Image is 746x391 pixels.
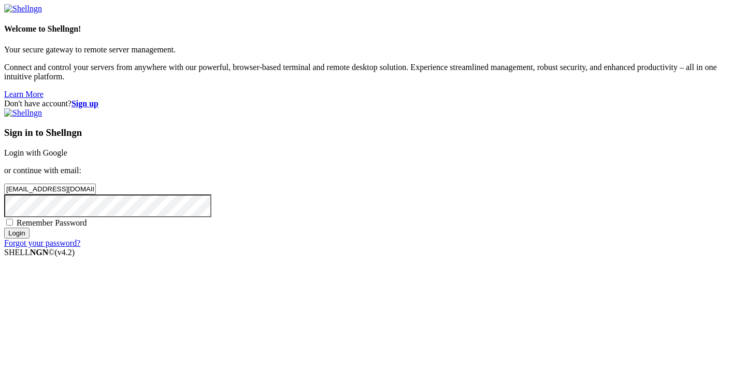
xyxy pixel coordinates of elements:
[55,248,75,257] span: 4.2.0
[4,45,742,54] p: Your secure gateway to remote server management.
[4,127,742,138] h3: Sign in to Shellngn
[4,228,30,239] input: Login
[4,184,96,194] input: Email address
[4,248,75,257] span: SHELL ©
[4,4,42,13] img: Shellngn
[4,108,42,118] img: Shellngn
[17,218,87,227] span: Remember Password
[4,99,742,108] div: Don't have account?
[4,148,67,157] a: Login with Google
[4,166,742,175] p: or continue with email:
[4,24,742,34] h4: Welcome to Shellngn!
[4,239,80,247] a: Forgot your password?
[6,219,13,226] input: Remember Password
[71,99,98,108] a: Sign up
[30,248,49,257] b: NGN
[4,90,44,99] a: Learn More
[4,63,742,81] p: Connect and control your servers from anywhere with our powerful, browser-based terminal and remo...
